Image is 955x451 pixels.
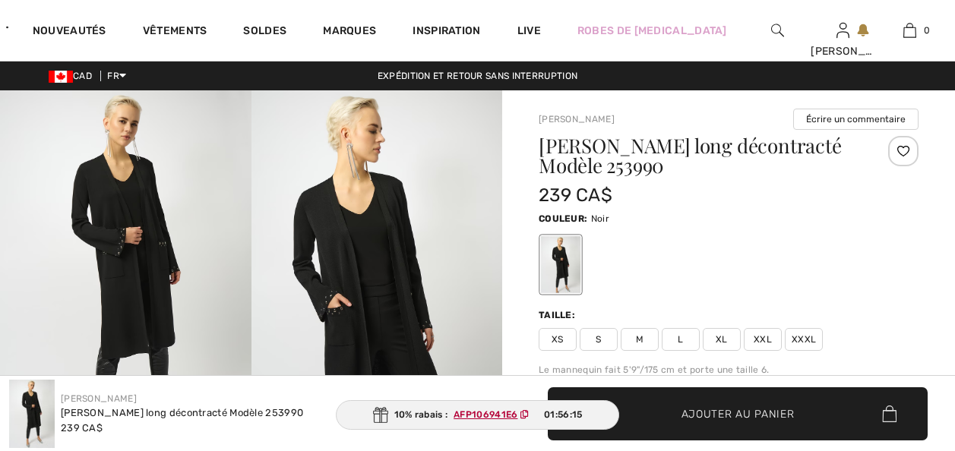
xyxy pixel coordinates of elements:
div: Taille: [539,308,578,322]
img: Mon panier [903,21,916,39]
a: [PERSON_NAME] [61,393,137,404]
span: Couleur: [539,213,587,224]
span: Noir [591,213,609,224]
a: Marques [323,24,376,40]
span: Ajouter au panier [681,405,795,421]
div: [PERSON_NAME] long décontracté Modèle 253990 [61,405,303,421]
a: Vêtements [143,24,207,40]
ins: AFP106941E6 [454,409,517,420]
span: XXL [744,328,782,351]
div: Le mannequin fait 5'9"/175 cm et porte une taille 6. [539,363,919,377]
a: Live [517,23,541,39]
span: L [662,328,700,351]
div: [PERSON_NAME] [811,43,875,59]
img: recherche [771,21,784,39]
span: 239 CA$ [61,422,103,434]
img: Bag.svg [882,405,896,422]
a: [PERSON_NAME] [539,114,615,125]
img: Canadian Dollar [49,71,73,83]
button: Écrire un commentaire [793,109,919,130]
span: FR [107,71,126,81]
span: M [621,328,659,351]
a: Nouveautés [33,24,106,40]
img: Gift.svg [373,407,388,423]
iframe: Ouvre un widget dans lequel vous pouvez trouver plus d’informations [859,337,940,375]
span: XS [539,328,577,351]
h1: [PERSON_NAME] long décontracté Modèle 253990 [539,136,855,175]
img: 1ère Avenue [6,12,8,43]
a: Soldes [243,24,286,40]
span: S [580,328,618,351]
img: Cardigan Long D&eacute;contract&eacute; mod&egrave;le 253990 [9,380,55,448]
div: 10% rabais : [336,400,620,430]
span: 0 [924,24,930,37]
a: Se connecter [836,23,849,37]
a: Robes de [MEDICAL_DATA] [577,23,727,39]
span: 239 CA$ [539,184,612,206]
span: CAD [49,71,98,81]
span: XL [703,328,741,351]
a: 0 [878,21,942,39]
img: Mes infos [836,21,849,39]
span: 01:56:15 [544,408,582,421]
span: Inspiration [413,24,480,40]
div: Noir [541,236,580,293]
button: Ajouter au panier [548,387,928,440]
span: XXXL [785,328,823,351]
